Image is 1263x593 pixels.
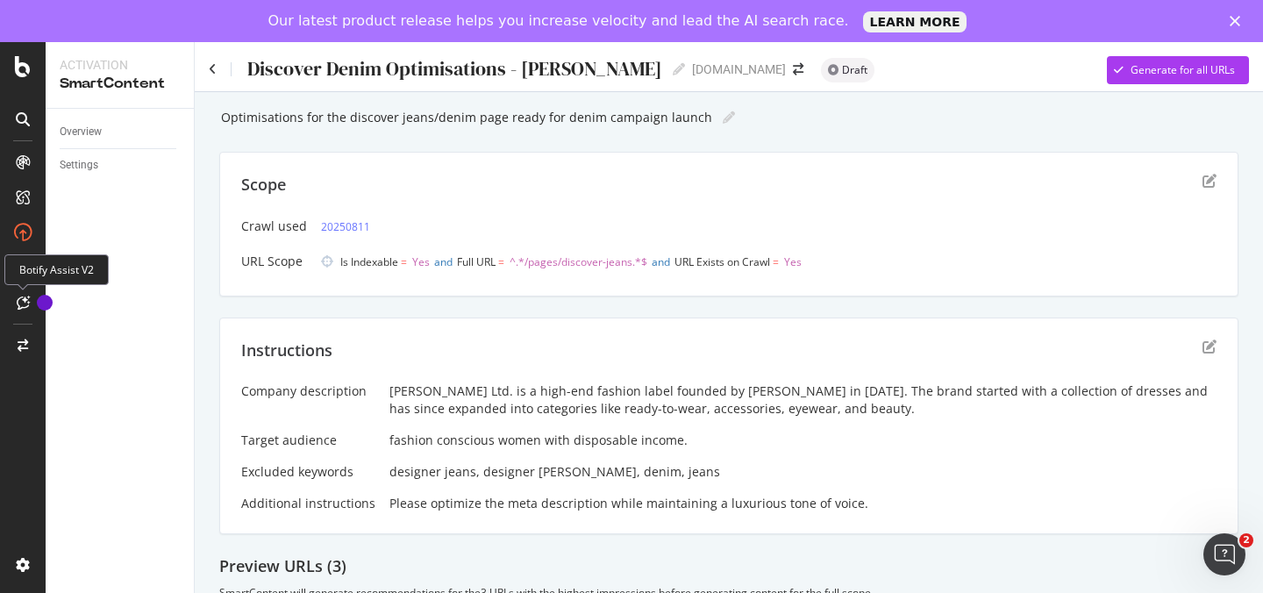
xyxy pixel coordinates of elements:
[457,254,496,269] span: Full URL
[246,58,662,80] div: Discover Denim Optimisations - [PERSON_NAME]
[1203,533,1245,575] iframe: Intercom live chat
[389,382,1217,418] div: [PERSON_NAME] Ltd. is a high-end fashion label founded by [PERSON_NAME] in [DATE]. The brand star...
[1230,16,1247,26] div: Close
[241,339,332,362] div: Instructions
[389,495,1217,512] div: Please optimize the meta description while maintaining a luxurious tone of voice.
[401,254,407,269] span: =
[434,254,453,269] span: and
[60,74,180,94] div: SmartContent
[498,254,504,269] span: =
[241,253,307,270] div: URL Scope
[389,463,1217,481] div: designer jeans, designer [PERSON_NAME], denim, jeans
[60,123,182,141] a: Overview
[219,555,1238,578] div: Preview URLs ( 3 )
[723,111,735,124] i: Edit report name
[60,56,180,74] div: Activation
[241,495,375,512] div: Additional instructions
[510,254,647,269] span: ^.*/pages/discover-jeans.*$
[219,111,712,125] div: Optimisations for the discover jeans/denim page ready for denim campaign launch
[1131,62,1235,77] div: Generate for all URLs
[412,254,430,269] span: Yes
[773,254,779,269] span: =
[1202,339,1217,354] div: edit
[842,65,867,75] span: Draft
[673,63,685,75] i: Edit report name
[268,12,849,30] div: Our latest product release helps you increase velocity and lead the AI search race.
[37,295,53,311] div: Tooltip anchor
[241,463,375,481] div: Excluded keywords
[60,156,182,175] a: Settings
[241,218,307,235] div: Crawl used
[692,61,786,78] div: [DOMAIN_NAME]
[1239,533,1253,547] span: 2
[60,123,102,141] div: Overview
[1202,174,1217,188] div: edit
[60,156,98,175] div: Settings
[340,254,398,269] span: Is Indexable
[241,174,286,196] div: Scope
[784,254,802,269] span: Yes
[321,218,370,236] a: 20250811
[209,63,217,75] a: Click to go back
[793,63,803,75] div: arrow-right-arrow-left
[1107,56,1249,84] button: Generate for all URLs
[241,382,375,400] div: Company description
[674,254,770,269] span: URL Exists on Crawl
[863,11,967,32] a: LEARN MORE
[652,254,670,269] span: and
[821,58,874,82] div: neutral label
[389,432,1217,449] div: fashion conscious women with disposable income.
[4,254,109,285] div: Botify Assist V2
[241,432,375,449] div: Target audience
